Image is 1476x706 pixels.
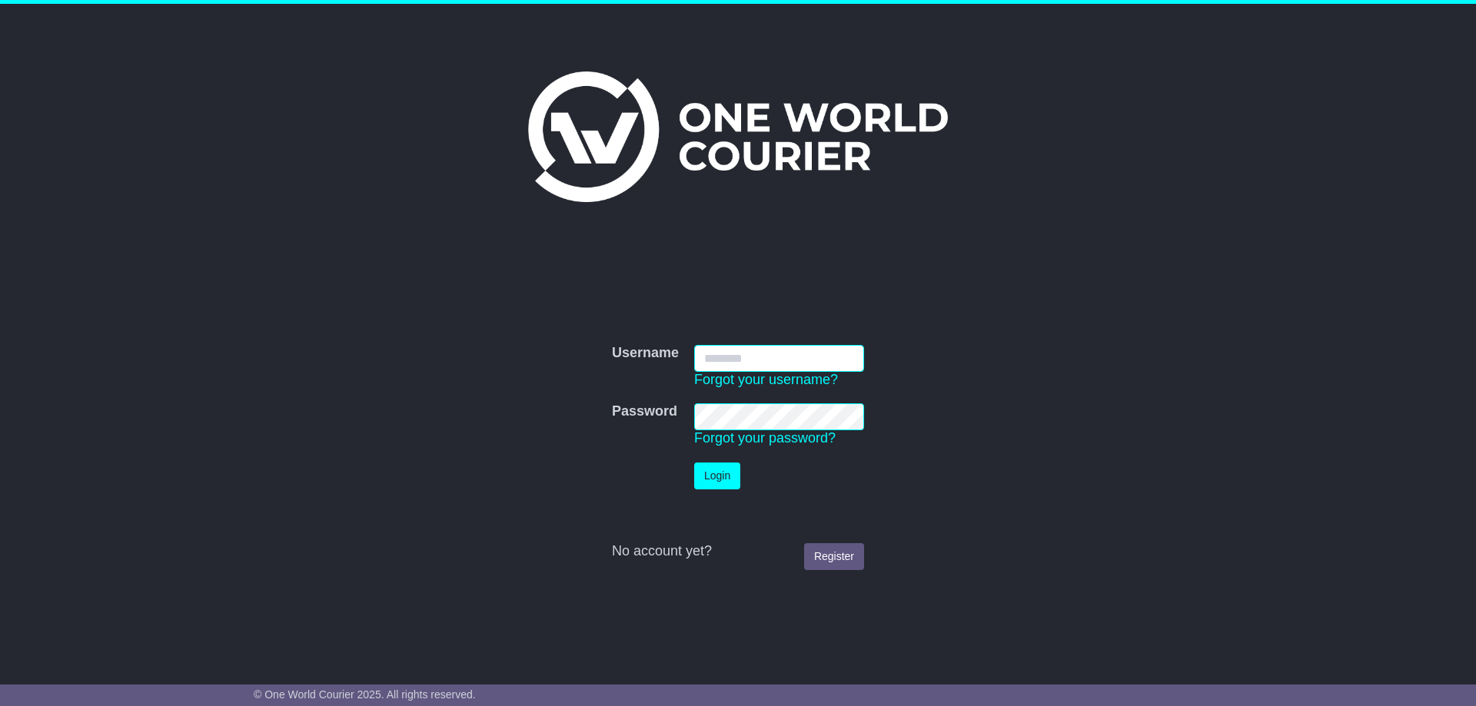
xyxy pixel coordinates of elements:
a: Forgot your username? [694,372,838,387]
button: Login [694,462,740,489]
div: No account yet? [612,543,864,560]
a: Register [804,543,864,570]
span: © One World Courier 2025. All rights reserved. [254,688,476,701]
img: One World [528,71,948,202]
label: Username [612,345,679,362]
label: Password [612,403,677,420]
a: Forgot your password? [694,430,836,446]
